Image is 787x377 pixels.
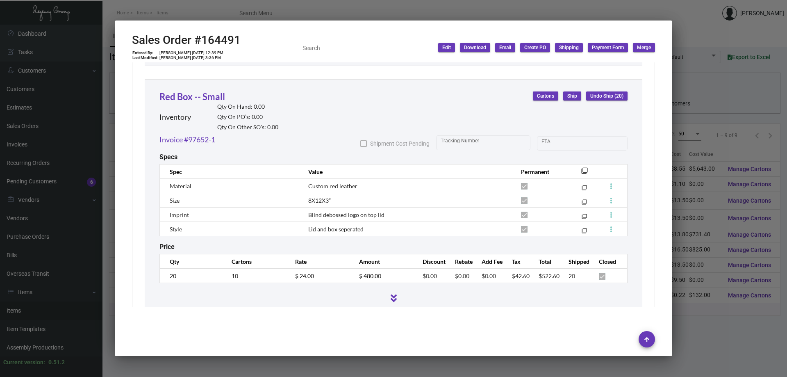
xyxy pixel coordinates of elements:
[530,254,561,269] th: Total
[495,43,515,52] button: Email
[159,134,215,145] a: Invoice #97652-1
[159,153,177,161] h2: Specs
[48,358,65,367] div: 0.51.2
[499,44,511,51] span: Email
[473,254,504,269] th: Add Fee
[170,211,189,218] span: Imprint
[533,91,558,101] button: Cartons
[541,140,567,147] input: Start date
[3,358,45,367] div: Current version:
[132,50,159,55] td: Entered By:
[370,139,430,149] span: Shipment Cost Pending
[308,197,331,204] span: 8X12X3”
[170,226,182,233] span: Style
[539,272,560,279] span: $522.60
[217,114,278,121] h2: Qty On PO’s: 0.00
[414,254,447,269] th: Discount
[447,254,473,269] th: Rebate
[442,44,451,51] span: Edit
[591,254,628,269] th: Closed
[132,33,241,47] h2: Sales Order #164491
[351,254,414,269] th: Amount
[513,165,569,179] th: Permanent
[582,230,587,235] mat-icon: filter_none
[574,140,613,147] input: End date
[637,44,651,51] span: Merge
[460,43,490,52] button: Download
[308,183,357,190] span: Custom red leather
[588,43,628,52] button: Payment Form
[159,243,175,251] h2: Price
[159,55,224,60] td: [PERSON_NAME] [DATE] 3:36 PM
[223,254,287,269] th: Cartons
[159,113,191,122] h2: Inventory
[438,43,455,52] button: Edit
[300,165,513,179] th: Value
[423,272,437,279] span: $0.00
[512,272,530,279] span: $42.60
[159,50,224,55] td: [PERSON_NAME] [DATE] 12:39 PM
[633,43,655,52] button: Merge
[581,170,588,176] mat-icon: filter_none
[170,183,191,190] span: Material
[555,43,583,52] button: Shipping
[132,55,159,60] td: Last Modified:
[582,187,587,192] mat-icon: filter_none
[504,254,530,269] th: Tax
[563,91,581,101] button: Ship
[482,272,496,279] span: $0.00
[464,44,486,51] span: Download
[170,197,180,204] span: Size
[308,226,364,233] span: Lid and box seperated
[560,254,591,269] th: Shipped
[537,93,554,100] span: Cartons
[217,103,278,110] h2: Qty On Hand: 0.00
[520,43,550,52] button: Create PO
[586,91,628,101] button: Undo Ship (20)
[569,272,575,279] span: 20
[567,93,577,100] span: Ship
[559,44,579,51] span: Shipping
[592,44,624,51] span: Payment Form
[524,44,546,51] span: Create PO
[590,93,623,100] span: Undo Ship (20)
[159,91,225,102] a: Red Box -- Small
[455,272,469,279] span: $0.00
[287,254,350,269] th: Rate
[582,215,587,221] mat-icon: filter_none
[160,254,223,269] th: Qty
[582,201,587,206] mat-icon: filter_none
[160,165,300,179] th: Spec
[308,211,384,218] span: Blind debossed logo on top lid
[217,124,278,131] h2: Qty On Other SO’s: 0.00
